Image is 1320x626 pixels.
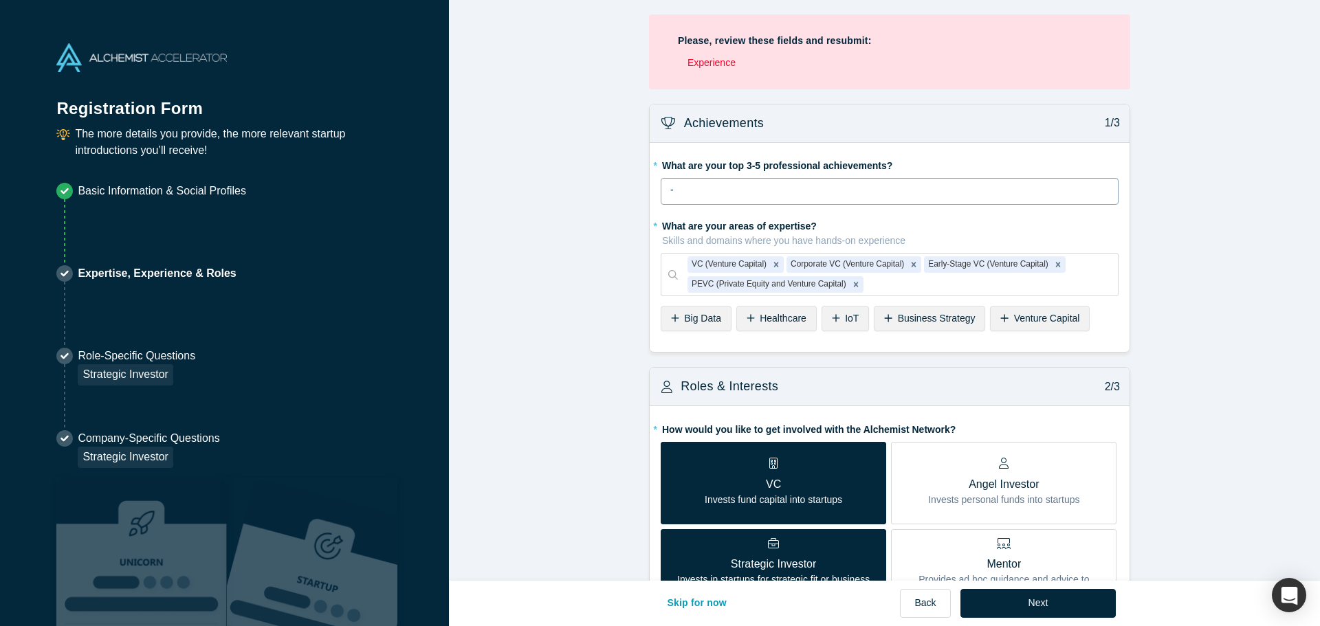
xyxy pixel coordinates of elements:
p: Invests personal funds into startups [928,493,1079,507]
div: rdw-wrapper [661,178,1119,205]
div: Strategic Investor [78,447,173,468]
span: Business Strategy [898,313,976,324]
div: Venture Capital [990,306,1090,331]
p: Mentor [901,556,1106,572]
p: Strategic Investor [671,556,876,572]
div: Remove PEVC (Private Equity and Venture Capital) [848,276,863,293]
span: Big Data [684,313,721,324]
p: Skills and domains where you have hands-on experience [662,234,1119,248]
div: Business Strategy [874,306,985,331]
p: The more details you provide, the more relevant startup introductions you’ll receive! [75,126,392,159]
img: Alchemist Accelerator Logo [56,43,227,72]
h3: Roles & Interests [681,377,778,396]
span: Healthcare [760,313,806,324]
p: Angel Investor [928,476,1079,493]
div: Early-Stage VC (Venture Capital) [924,256,1050,273]
p: Basic Information & Social Profiles [78,183,246,199]
p: 1/3 [1097,115,1120,131]
h3: Achievements [684,114,764,133]
div: Remove VC (Venture Capital) [769,256,784,273]
strong: Please, review these fields and resubmit: [678,35,872,46]
p: Invests fund capital into startups [705,493,842,507]
p: 2/3 [1097,379,1120,395]
h1: Registration Form [56,82,392,121]
label: What are your areas of expertise? [661,214,1119,248]
p: Provides ad hoc guidance and advice to startups based on experience [901,572,1106,601]
button: Skip for now [652,589,741,618]
div: Remove Early-Stage VC (Venture Capital) [1050,256,1066,273]
div: Strategic Investor [78,364,173,385]
div: VC (Venture Capital) [687,256,769,273]
div: rdw-editor [670,183,1110,210]
span: IoT [845,313,859,324]
label: What are your top 3-5 professional achievements? [661,154,1119,173]
button: Back [900,589,950,618]
p: Role-Specific Questions [78,348,195,364]
span: Venture Capital [1014,313,1080,324]
div: Big Data [661,306,731,331]
p: Invests in startups for strategic fit or business synergy. [671,572,876,601]
div: Healthcare [736,306,817,331]
label: How would you like to get involved with the Alchemist Network? [661,418,1119,437]
div: Remove Corporate VC (Venture Capital) [906,256,921,273]
p: Company-Specific Questions [78,430,219,447]
span: - [670,184,674,195]
div: IoT [822,306,869,331]
li: Experience [687,56,1101,70]
button: Next [960,589,1116,618]
div: Corporate VC (Venture Capital) [786,256,906,273]
div: PEVC (Private Equity and Venture Capital) [687,276,848,293]
p: VC [705,476,842,493]
p: Expertise, Experience & Roles [78,265,236,282]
